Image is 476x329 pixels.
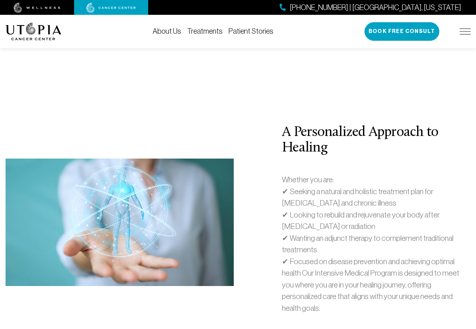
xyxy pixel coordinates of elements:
a: About Us [153,27,181,35]
h2: A Personalized Approach to Healing [282,125,470,156]
img: icon-hamburger [460,29,471,34]
p: Whether you are: ✔ Seeking a natural and holistic treatment plan for [MEDICAL_DATA] and chronic i... [282,174,470,314]
span: [PHONE_NUMBER] | [GEOGRAPHIC_DATA], [US_STATE] [290,2,461,13]
img: A Personalized Approach to Healing [6,159,234,286]
a: [PHONE_NUMBER] | [GEOGRAPHIC_DATA], [US_STATE] [280,2,461,13]
img: wellness [14,3,60,13]
button: Book Free Consult [365,22,439,41]
img: logo [6,23,61,40]
a: Treatments [187,27,223,35]
img: cancer center [86,3,136,13]
a: Patient Stories [229,27,273,35]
